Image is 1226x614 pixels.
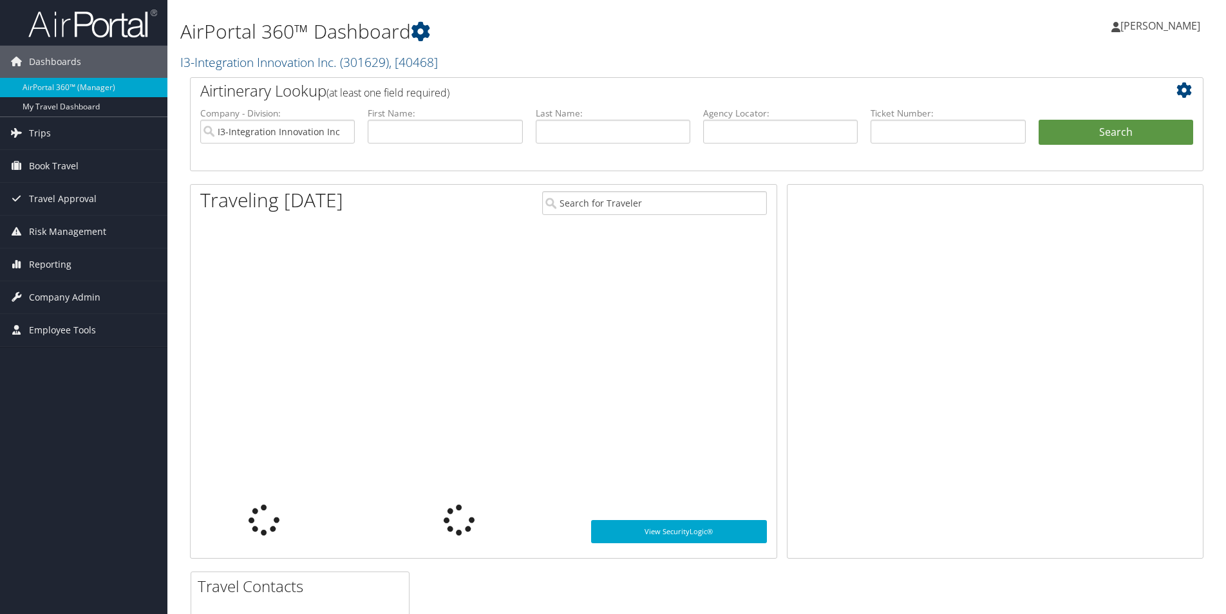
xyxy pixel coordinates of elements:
[200,107,355,120] label: Company - Division:
[389,53,438,71] span: , [ 40468 ]
[1120,19,1200,33] span: [PERSON_NAME]
[180,18,869,45] h1: AirPortal 360™ Dashboard
[536,107,690,120] label: Last Name:
[180,53,438,71] a: I3-Integration Innovation Inc.
[29,314,96,346] span: Employee Tools
[340,53,389,71] span: ( 301629 )
[29,216,106,248] span: Risk Management
[198,575,409,597] h2: Travel Contacts
[29,248,71,281] span: Reporting
[29,183,97,215] span: Travel Approval
[703,107,858,120] label: Agency Locator:
[29,117,51,149] span: Trips
[29,281,100,313] span: Company Admin
[200,187,343,214] h1: Traveling [DATE]
[29,150,79,182] span: Book Travel
[326,86,449,100] span: (at least one field required)
[591,520,767,543] a: View SecurityLogic®
[200,80,1109,102] h2: Airtinerary Lookup
[368,107,522,120] label: First Name:
[29,46,81,78] span: Dashboards
[871,107,1025,120] label: Ticket Number:
[28,8,157,39] img: airportal-logo.png
[542,191,767,215] input: Search for Traveler
[1039,120,1193,145] button: Search
[1111,6,1213,45] a: [PERSON_NAME]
